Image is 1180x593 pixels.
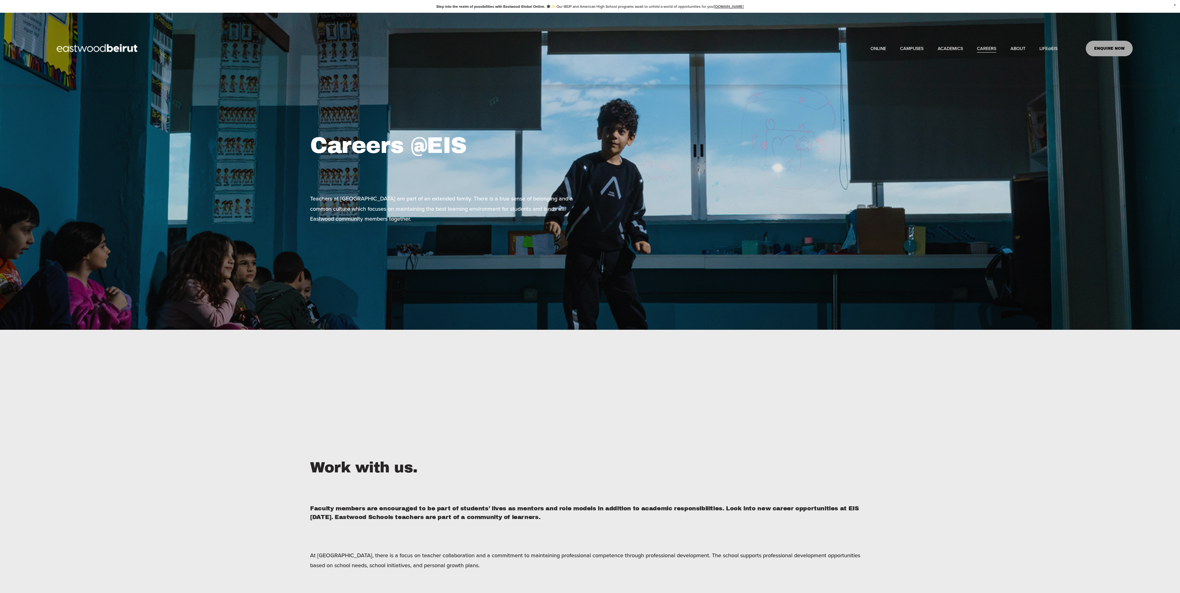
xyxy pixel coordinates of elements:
[310,132,635,159] h1: Careers @EIS
[1010,44,1025,53] span: ABOUT
[310,504,870,522] h4: Faculty members are encouraged to be part of students’ lives as mentors and role models in additi...
[310,458,870,477] h2: Work with us.
[1010,44,1025,53] a: folder dropdown
[310,550,870,571] p: At [GEOGRAPHIC_DATA], there is a focus on teacher collaboration and a commitment to maintaining p...
[714,4,744,9] a: [DOMAIN_NAME]
[310,194,588,224] p: Teachers at [GEOGRAPHIC_DATA] are part of an extended family. There is a true sense of belonging ...
[1086,41,1133,56] a: ENQUIRE NOW
[938,44,963,53] a: folder dropdown
[900,44,923,53] span: CAMPUSES
[1039,44,1057,53] a: folder dropdown
[938,44,963,53] span: ACADEMICS
[1039,44,1057,53] span: LIFE@EIS
[871,44,886,53] a: ONLINE
[900,44,923,53] a: folder dropdown
[47,33,149,64] img: EastwoodIS Global Site
[977,44,996,53] a: CAREERS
